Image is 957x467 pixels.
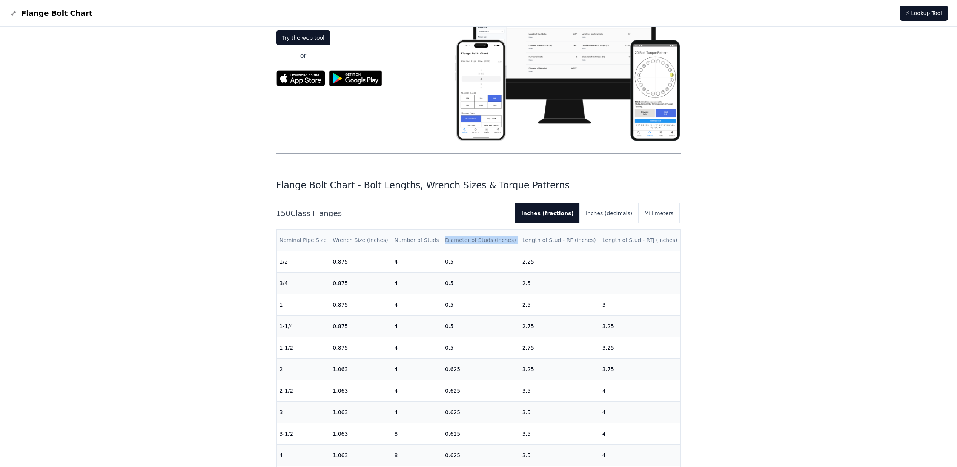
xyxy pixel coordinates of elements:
td: 2.25 [519,251,599,273]
a: Try the web tool [276,30,330,45]
td: 0.5 [442,273,519,294]
td: 4 [391,337,442,359]
td: 3.75 [599,359,681,380]
h1: Flange Bolt Chart - Bolt Lengths, Wrench Sizes & Torque Patterns [276,179,681,191]
a: Flange Bolt Chart LogoFlange Bolt Chart [9,8,92,18]
td: 3.25 [599,316,681,337]
td: 0.625 [442,423,519,445]
td: 4 [599,402,681,423]
td: 2.5 [519,294,599,316]
td: 1 [277,294,330,316]
td: 4 [391,294,442,316]
td: 4 [391,251,442,273]
td: 3.5 [519,402,599,423]
td: 4 [391,359,442,380]
th: Number of Studs [391,230,442,251]
td: 0.625 [442,380,519,402]
td: 2-1/2 [277,380,330,402]
td: 1.063 [330,359,391,380]
td: 3-1/2 [277,423,330,445]
td: 0.5 [442,294,519,316]
th: Length of Stud - RTJ (inches) [599,230,681,251]
td: 4 [599,380,681,402]
td: 2.75 [519,337,599,359]
td: 1.063 [330,380,391,402]
td: 4 [277,445,330,466]
td: 4 [391,316,442,337]
td: 0.875 [330,251,391,273]
th: Nominal Pipe Size [277,230,330,251]
td: 0.625 [442,359,519,380]
th: Length of Stud - RF (inches) [519,230,599,251]
span: Flange Bolt Chart [21,8,92,18]
td: 1.063 [330,423,391,445]
img: Get it on Google Play [325,66,386,90]
td: 3 [599,294,681,316]
td: 0.875 [330,316,391,337]
th: Diameter of Studs (inches) [442,230,519,251]
td: 1-1/4 [277,316,330,337]
td: 4 [599,445,681,466]
img: App Store badge for the Flange Bolt Chart app [276,70,325,86]
td: 0.875 [330,337,391,359]
td: 4 [391,380,442,402]
td: 1.063 [330,402,391,423]
td: 3 [277,402,330,423]
a: ⚡ Lookup Tool [900,6,948,21]
td: 2.5 [519,273,599,294]
button: Inches (decimals) [580,203,638,223]
td: 3/4 [277,273,330,294]
td: 2.75 [519,316,599,337]
td: 3.5 [519,380,599,402]
td: 0.625 [442,402,519,423]
td: 4 [599,423,681,445]
td: 0.5 [442,316,519,337]
td: 0.625 [442,445,519,466]
th: Wrench Size (inches) [330,230,391,251]
td: 3.5 [519,445,599,466]
img: Flange Bolt Chart Logo [9,9,18,18]
td: 4 [391,273,442,294]
td: 0.5 [442,337,519,359]
td: 1-1/2 [277,337,330,359]
td: 1.063 [330,445,391,466]
td: 8 [391,423,442,445]
td: 2 [277,359,330,380]
td: 3.25 [599,337,681,359]
td: 0.5 [442,251,519,273]
h2: 150 Class Flanges [276,208,509,219]
td: 0.875 [330,273,391,294]
td: 4 [391,402,442,423]
td: 1/2 [277,251,330,273]
td: 3.25 [519,359,599,380]
button: Millimeters [638,203,679,223]
td: 0.875 [330,294,391,316]
td: 3.5 [519,423,599,445]
button: Inches (fractions) [515,203,580,223]
p: or [300,51,306,60]
td: 8 [391,445,442,466]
